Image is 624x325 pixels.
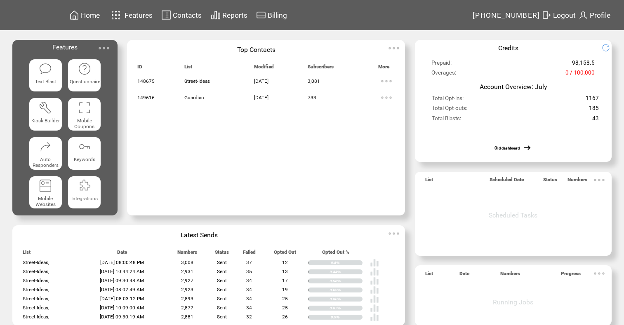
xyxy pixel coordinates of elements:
span: 12 [282,260,288,265]
span: Mobile Websites [35,196,56,207]
span: Opted Out [274,249,296,259]
span: Status [215,249,229,259]
span: Questionnaire [70,79,100,84]
span: 25 [282,296,288,302]
span: Sent [217,287,227,292]
span: Progress [561,271,581,280]
img: mobile-websites.svg [39,179,52,192]
span: Numbers [567,177,587,186]
span: Total Blasts: [432,115,461,125]
a: Logout [540,9,577,21]
img: exit.svg [542,10,551,20]
img: refresh.png [602,44,616,52]
span: Home [81,11,100,19]
span: 26 [282,314,288,320]
span: 3,008 [181,260,193,265]
span: Street-Ideas, [23,296,49,302]
img: keywords.svg [78,140,91,153]
a: Contacts [160,9,203,21]
span: Guardian [184,95,204,101]
img: features.svg [109,8,123,22]
span: Street-Ideas, [23,287,49,292]
img: home.svg [69,10,79,20]
span: Logout [553,11,576,19]
span: [DATE] 08:00:48 PM [100,260,144,265]
a: Mobile Websites [29,176,62,209]
span: [DATE] 08:02:49 AM [100,287,144,292]
span: [DATE] 09:30:19 AM [100,314,144,320]
span: Numbers [500,271,520,280]
span: Overages: [431,70,456,79]
img: chart.svg [211,10,221,20]
span: Total Opt-ins: [432,95,464,105]
a: Home [68,9,101,21]
span: 1167 [586,95,599,105]
span: 34 [246,278,252,283]
div: 0.65% [330,288,363,292]
span: Text Blast [35,79,56,84]
span: 13 [282,269,288,274]
img: auto-responders.svg [39,140,52,153]
span: [DATE] 08:03:12 PM [100,296,144,302]
span: Credits [498,44,518,52]
div: 0.87% [330,306,363,311]
span: 17 [282,278,288,283]
img: profile.svg [578,10,588,20]
img: poll%20-%20white.svg [370,304,379,313]
span: [DATE] 09:30:48 AM [100,278,144,283]
span: Running Jobs [493,298,533,306]
a: Mobile Coupons [68,98,101,131]
div: 0.58% [330,278,363,283]
span: Account Overview: July [480,83,547,91]
span: 37 [246,260,252,265]
span: Scheduled Date [490,177,524,186]
span: Mobile Coupons [74,118,94,129]
img: creidtcard.svg [256,10,266,20]
img: questionnaire.svg [78,62,91,75]
span: Sent [217,269,227,274]
span: Latest Sends [181,231,218,239]
span: 2,877 [181,305,193,311]
img: ellypsis.svg [378,73,395,89]
span: Auto Responders [33,157,59,168]
span: 733 [308,95,316,101]
span: Status [543,177,557,186]
img: coupons.svg [78,101,91,114]
span: 34 [246,305,252,311]
span: Street-Ideas, [23,305,49,311]
a: Keywords [68,137,101,170]
div: 0.44% [330,269,363,274]
div: 0.9% [331,315,363,320]
span: 32 [246,314,252,320]
span: 98,158.5 [572,60,595,70]
img: ellypsis.svg [386,40,402,56]
a: Profile [577,9,612,21]
span: Sent [217,305,227,311]
img: poll%20-%20white.svg [370,267,379,276]
span: Opted Out % [322,249,349,259]
a: Billing [255,9,288,21]
span: 19 [282,287,288,292]
span: Sent [217,278,227,283]
span: Features [52,43,78,51]
span: Subscribers [308,64,334,73]
span: Sent [217,260,227,265]
span: List [425,177,433,186]
span: 2,927 [181,278,193,283]
img: ellypsis.svg [591,172,608,188]
span: 2,893 [181,296,193,302]
div: 0.4% [331,260,363,265]
span: 3,081 [308,78,320,84]
span: 2,931 [181,269,193,274]
img: text-blast.svg [39,62,52,75]
span: Scheduled Tasks [489,211,537,219]
span: More [378,64,389,73]
span: Date [117,249,127,259]
span: 35 [246,269,252,274]
a: Text Blast [29,59,62,92]
span: Integrations [71,196,98,201]
img: ellypsis.svg [591,265,608,282]
img: tool%201.svg [39,101,52,114]
span: Profile [590,11,610,19]
img: integrations.svg [78,179,91,192]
